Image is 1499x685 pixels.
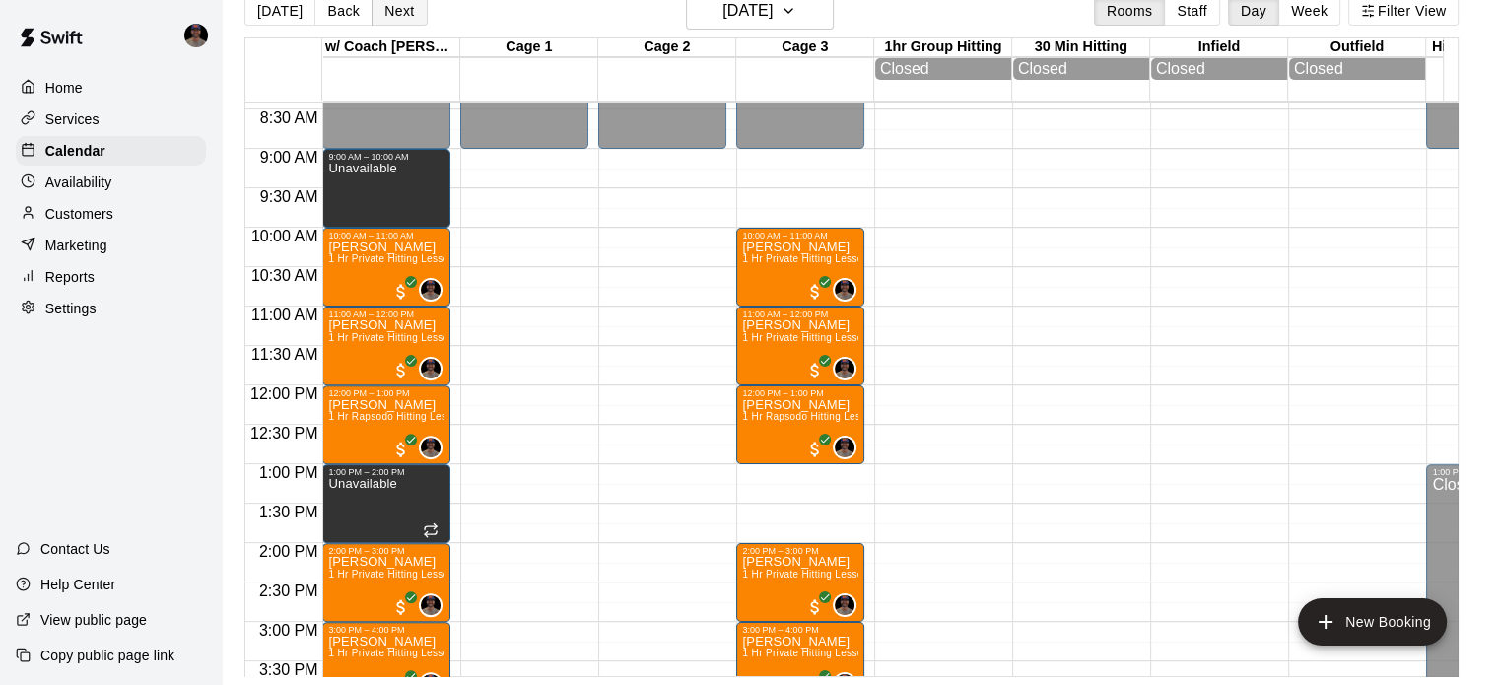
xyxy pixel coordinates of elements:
[742,309,858,319] div: 11:00 AM – 12:00 PM
[246,267,323,284] span: 10:30 AM
[427,593,443,617] span: Allen Quinney
[322,228,450,307] div: 10:00 AM – 11:00 AM: Reese Vennard
[328,231,444,240] div: 10:00 AM – 11:00 AM
[835,595,854,615] img: Allen Quinney
[833,593,856,617] div: Allen Quinney
[254,543,323,560] span: 2:00 PM
[16,168,206,197] a: Availability
[742,253,1063,264] span: 1 Hr Private Hitting Lesson Ages [DEMOGRAPHIC_DATA] And Older
[421,438,441,457] img: Allen Quinney
[245,425,322,442] span: 12:30 PM
[833,278,856,302] div: Allen Quinney
[328,648,649,658] span: 1 Hr Private Hitting Lesson Ages [DEMOGRAPHIC_DATA] And Older
[245,385,322,402] span: 12:00 PM
[328,546,444,556] div: 2:00 PM – 3:00 PM
[742,546,858,556] div: 2:00 PM – 3:00 PM
[736,307,864,385] div: 11:00 AM – 12:00 PM: Josie Barbee
[1288,38,1426,57] div: Outfield
[742,332,1063,343] span: 1 Hr Private Hitting Lesson Ages [DEMOGRAPHIC_DATA] And Older
[45,78,83,98] p: Home
[322,307,450,385] div: 11:00 AM – 12:00 PM: Josie Barbee
[246,307,323,323] span: 11:00 AM
[16,262,206,292] a: Reports
[16,136,206,166] a: Calendar
[841,436,856,459] span: Allen Quinney
[805,282,825,302] span: All customers have paid
[328,467,444,477] div: 1:00 PM – 2:00 PM
[835,280,854,300] img: Allen Quinney
[736,228,864,307] div: 10:00 AM – 11:00 AM: Reese Vennard
[16,199,206,229] div: Customers
[833,436,856,459] div: Allen Quinney
[1150,38,1288,57] div: Infield
[40,646,174,665] p: Copy public page link
[184,24,208,47] img: Allen Quinney
[40,575,115,594] p: Help Center
[45,141,105,161] p: Calendar
[1012,38,1150,57] div: 30 Min Hitting
[45,299,97,318] p: Settings
[419,278,443,302] div: Allen Quinney
[419,436,443,459] div: Allen Quinney
[246,228,323,244] span: 10:00 AM
[16,294,206,323] a: Settings
[742,625,858,635] div: 3:00 PM – 4:00 PM
[805,440,825,459] span: All customers have paid
[880,60,1006,78] div: Closed
[45,109,100,129] p: Services
[391,282,411,302] span: All customers have paid
[736,38,874,57] div: Cage 3
[16,73,206,103] a: Home
[736,385,864,464] div: 12:00 PM – 1:00 PM: Mac Condry
[835,359,854,378] img: Allen Quinney
[423,522,439,538] span: Recurring event
[40,539,110,559] p: Contact Us
[45,172,112,192] p: Availability
[835,438,854,457] img: Allen Quinney
[391,361,411,380] span: All customers have paid
[254,661,323,678] span: 3:30 PM
[427,278,443,302] span: Allen Quinney
[322,149,450,228] div: 9:00 AM – 10:00 AM: Unavailable
[742,388,858,398] div: 12:00 PM – 1:00 PM
[736,543,864,622] div: 2:00 PM – 3:00 PM: Carmell Hentges
[322,464,450,543] div: 1:00 PM – 2:00 PM: Unavailable
[322,543,450,622] div: 2:00 PM – 3:00 PM: Carmell Hentges
[419,593,443,617] div: Allen Quinney
[328,569,649,580] span: 1 Hr Private Hitting Lesson Ages [DEMOGRAPHIC_DATA] And Older
[254,464,323,481] span: 1:00 PM
[833,357,856,380] div: Allen Quinney
[254,622,323,639] span: 3:00 PM
[427,436,443,459] span: Allen Quinney
[246,346,323,363] span: 11:30 AM
[421,359,441,378] img: Allen Quinney
[742,231,858,240] div: 10:00 AM – 11:00 AM
[45,267,95,287] p: Reports
[328,411,568,422] span: 1 Hr Rapsodo Hitting Lesson Ages 11yrs And Older
[841,278,856,302] span: Allen Quinney
[328,309,444,319] div: 11:00 AM – 12:00 PM
[421,280,441,300] img: Allen Quinney
[841,357,856,380] span: Allen Quinney
[805,361,825,380] span: All customers have paid
[1018,60,1144,78] div: Closed
[328,253,649,264] span: 1 Hr Private Hitting Lesson Ages [DEMOGRAPHIC_DATA] And Older
[16,104,206,134] a: Services
[328,625,444,635] div: 3:00 PM – 4:00 PM
[419,357,443,380] div: Allen Quinney
[598,38,736,57] div: Cage 2
[1294,60,1420,78] div: Closed
[391,440,411,459] span: All customers have paid
[742,648,1063,658] span: 1 Hr Private Hitting Lesson Ages [DEMOGRAPHIC_DATA] And Older
[180,16,222,55] div: Allen Quinney
[40,610,147,630] p: View public page
[421,595,441,615] img: Allen Quinney
[255,109,323,126] span: 8:30 AM
[16,231,206,260] a: Marketing
[322,38,460,57] div: w/ Coach [PERSON_NAME]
